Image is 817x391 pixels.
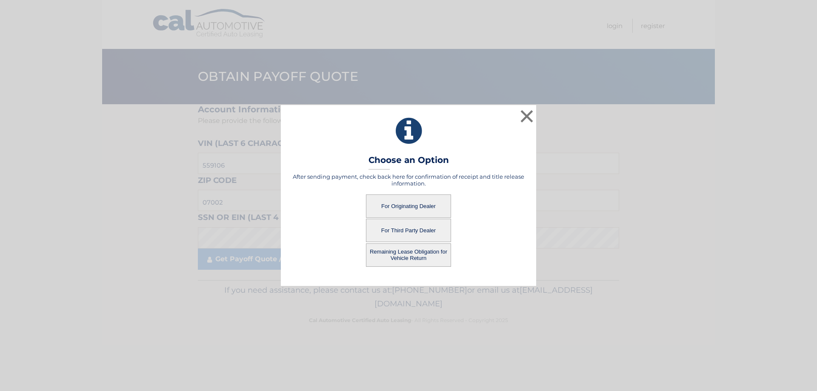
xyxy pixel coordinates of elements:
button: Remaining Lease Obligation for Vehicle Return [366,243,451,267]
button: For Third Party Dealer [366,219,451,242]
button: × [518,108,535,125]
h5: After sending payment, check back here for confirmation of receipt and title release information. [291,173,526,187]
button: For Originating Dealer [366,194,451,218]
h3: Choose an Option [369,155,449,170]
